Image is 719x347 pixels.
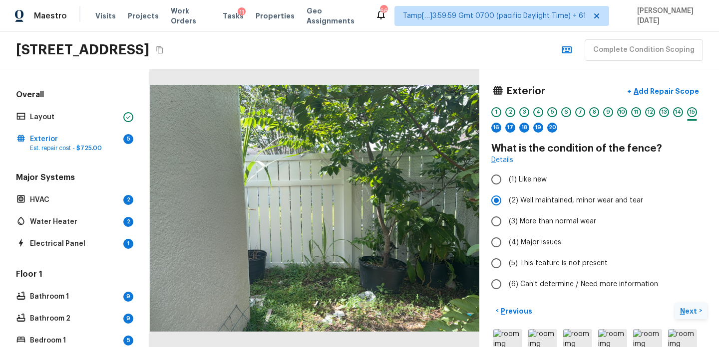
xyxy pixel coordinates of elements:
[95,11,116,21] span: Visits
[547,107,557,117] div: 5
[30,144,119,152] p: Est. repair cost -
[14,269,135,282] h5: Floor 1
[123,134,133,144] div: 5
[123,195,133,205] div: 2
[30,239,119,249] p: Electrical Panel
[645,107,655,117] div: 12
[509,258,608,268] span: (5) This feature is not present
[509,216,596,226] span: (3) More than normal wear
[30,195,119,205] p: HVAC
[509,195,643,205] span: (2) Well maintained, minor wear and tear
[307,6,363,26] span: Geo Assignments
[589,107,599,117] div: 8
[603,107,613,117] div: 9
[575,107,585,117] div: 7
[123,217,133,227] div: 2
[30,134,119,144] p: Exterior
[34,11,67,21] span: Maestro
[30,217,119,227] p: Water Heater
[547,123,557,133] div: 20
[30,112,119,122] p: Layout
[123,314,133,324] div: 9
[223,12,244,19] span: Tasks
[633,6,704,26] span: [PERSON_NAME][DATE]
[619,81,707,102] button: +Add Repair Scope
[403,11,586,21] span: Tamp[…]3:59:59 Gmt 0700 (pacific Daylight Time) + 61
[30,292,119,302] p: Bathroom 1
[509,279,658,289] span: (6) Can't determine / Need more information
[16,41,149,59] h2: [STREET_ADDRESS]
[632,86,699,96] p: Add Repair Scope
[675,303,707,319] button: Next>
[519,123,529,133] div: 18
[171,6,211,26] span: Work Orders
[680,306,699,316] p: Next
[14,89,135,102] h5: Overall
[617,107,627,117] div: 10
[123,336,133,346] div: 5
[491,123,501,133] div: 16
[491,107,501,117] div: 1
[687,107,697,117] div: 15
[238,7,246,17] div: 11
[533,107,543,117] div: 4
[14,172,135,185] h5: Major Systems
[561,107,571,117] div: 6
[123,239,133,249] div: 1
[505,107,515,117] div: 2
[491,142,707,155] h4: What is the condition of the fence?
[533,123,543,133] div: 19
[76,145,102,151] span: $725.00
[499,306,532,316] p: Previous
[505,123,515,133] div: 17
[256,11,295,21] span: Properties
[123,292,133,302] div: 9
[673,107,683,117] div: 14
[128,11,159,21] span: Projects
[491,155,513,165] a: Details
[30,336,119,346] p: Bedroom 1
[509,237,561,247] span: (4) Major issues
[631,107,641,117] div: 11
[519,107,529,117] div: 3
[509,174,547,184] span: (1) Like new
[153,43,166,56] button: Copy Address
[506,85,545,98] h4: Exterior
[491,303,536,319] button: <Previous
[30,314,119,324] p: Bathroom 2
[659,107,669,117] div: 13
[380,6,387,16] div: 662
